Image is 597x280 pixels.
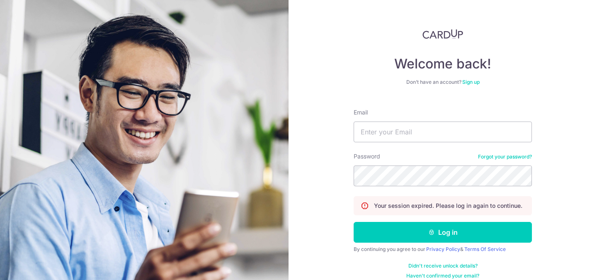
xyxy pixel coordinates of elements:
div: By continuing you agree to our & [354,246,532,253]
a: Haven't confirmed your email? [406,273,479,279]
label: Password [354,152,380,161]
a: Sign up [462,79,480,85]
img: CardUp Logo [422,29,463,39]
a: Didn't receive unlock details? [408,263,478,269]
button: Log in [354,222,532,243]
p: Your session expired. Please log in again to continue. [374,202,522,210]
a: Terms Of Service [464,246,506,252]
a: Privacy Policy [426,246,460,252]
label: Email [354,108,368,117]
a: Forgot your password? [478,153,532,160]
input: Enter your Email [354,122,532,142]
h4: Welcome back! [354,56,532,72]
div: Don’t have an account? [354,79,532,85]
